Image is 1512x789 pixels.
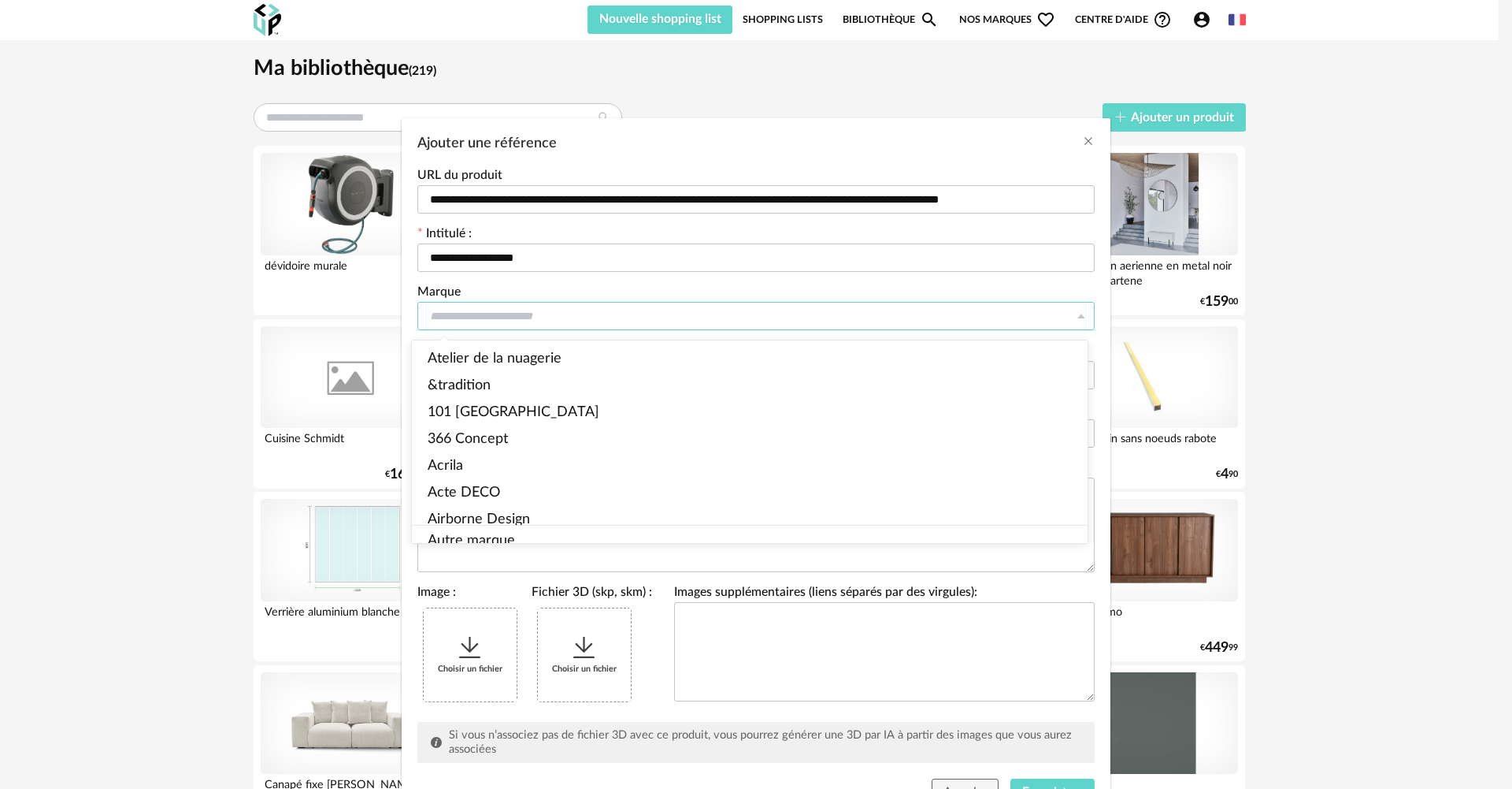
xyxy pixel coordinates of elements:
[449,729,1072,755] span: Si vous n’associez pas de fichier 3D avec ce produit, vous pourrez générer une 3D par IA à partir...
[417,169,502,185] label: URL du produit
[428,378,491,393] span: &tradition
[538,608,631,702] div: Choisir un fichier
[417,586,456,602] label: Image :
[1082,134,1095,151] button: Close
[674,586,977,602] label: Images supplémentaires (liens séparés par des virgules):
[417,286,461,302] label: Marque
[428,486,500,500] span: Acte DECO
[428,534,515,549] span: Autre marque
[428,432,508,446] span: 366 Concept
[428,512,530,527] span: Airborne Design
[428,405,599,419] span: 101 [GEOGRAPHIC_DATA]
[417,228,472,244] label: Intitulé :
[424,608,517,702] div: Choisir un fichier
[417,136,557,151] span: Ajouter une référence
[428,459,463,473] span: Acrila
[428,352,561,366] span: Atelier de la nuagerie
[532,586,652,602] label: Fichier 3D (skp, skm) :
